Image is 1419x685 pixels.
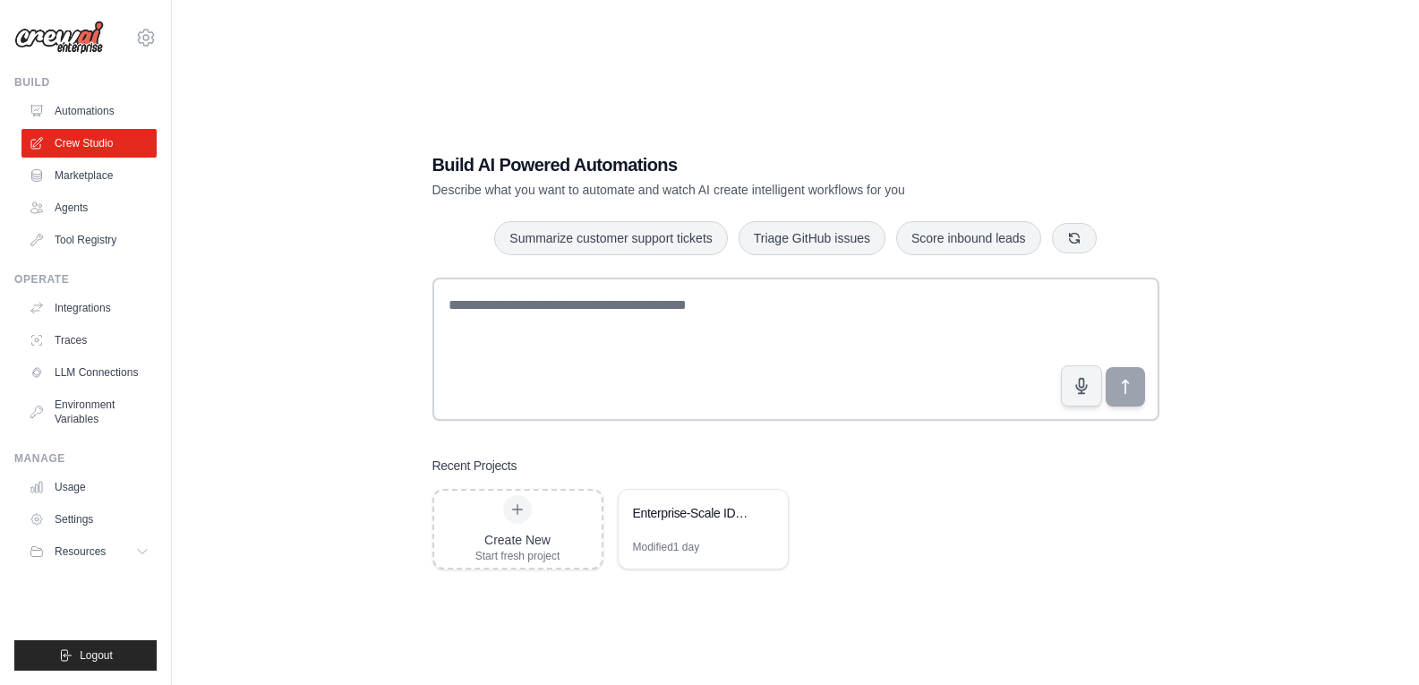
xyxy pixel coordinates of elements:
a: Automations [21,97,157,125]
a: Usage [21,473,157,501]
h3: Recent Projects [432,457,517,475]
span: Logout [80,648,113,663]
div: Start fresh project [475,549,560,563]
a: Crew Studio [21,129,157,158]
a: Traces [21,326,157,355]
a: Environment Variables [21,390,157,433]
a: LLM Connections [21,358,157,387]
p: Describe what you want to automate and watch AI create intelligent workflows for you [432,181,1034,199]
button: Logout [14,640,157,671]
div: Create New [475,531,560,549]
a: Agents [21,193,157,222]
div: Enterprise-Scale IDP with AI-First Automation [633,504,756,522]
h1: Build AI Powered Automations [432,152,1034,177]
a: Settings [21,505,157,534]
a: Marketplace [21,161,157,190]
div: Manage [14,451,157,466]
div: Operate [14,272,157,287]
span: Resources [55,544,106,559]
button: Triage GitHub issues [739,221,885,255]
button: Get new suggestions [1052,223,1097,253]
img: Logo [14,21,104,55]
button: Resources [21,537,157,566]
a: Integrations [21,294,157,322]
button: Click to speak your automation idea [1061,365,1102,407]
button: Summarize customer support tickets [494,221,727,255]
div: Build [14,75,157,90]
a: Tool Registry [21,226,157,254]
div: Modified 1 day [633,540,700,554]
button: Score inbound leads [896,221,1041,255]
